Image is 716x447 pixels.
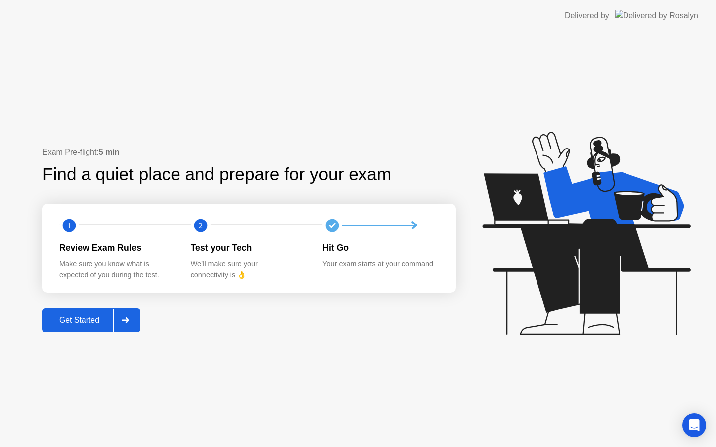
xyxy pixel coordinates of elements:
[322,259,438,270] div: Your exam starts at your command
[42,308,140,332] button: Get Started
[199,221,203,230] text: 2
[59,241,175,254] div: Review Exam Rules
[45,316,113,325] div: Get Started
[42,147,456,158] div: Exam Pre-flight:
[565,10,609,22] div: Delivered by
[67,221,71,230] text: 1
[615,10,698,21] img: Delivered by Rosalyn
[59,259,175,280] div: Make sure you know what is expected of you during the test.
[42,161,393,188] div: Find a quiet place and prepare for your exam
[322,241,438,254] div: Hit Go
[682,413,706,437] div: Open Intercom Messenger
[191,259,307,280] div: We’ll make sure your connectivity is 👌
[99,148,120,156] b: 5 min
[191,241,307,254] div: Test your Tech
